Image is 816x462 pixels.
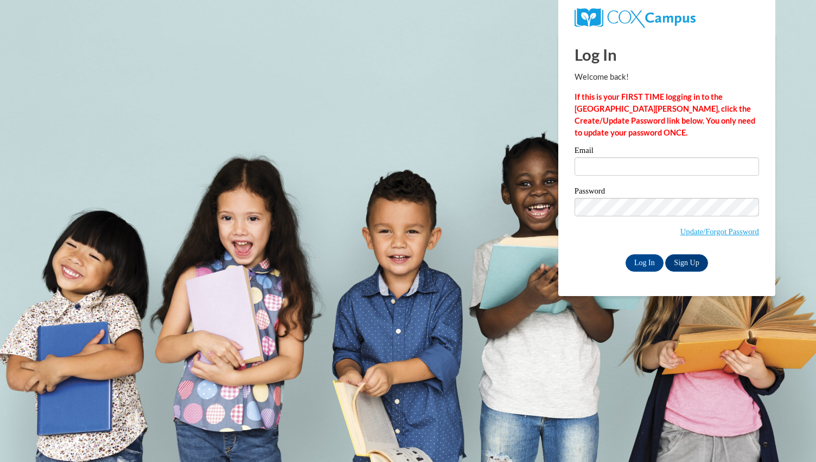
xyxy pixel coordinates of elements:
h1: Log In [575,43,759,66]
img: COX Campus [575,8,696,28]
a: Update/Forgot Password [680,227,759,236]
p: Welcome back! [575,71,759,83]
input: Log In [626,254,664,272]
label: Password [575,187,759,198]
label: Email [575,146,759,157]
a: COX Campus [575,12,696,22]
a: Sign Up [665,254,707,272]
strong: If this is your FIRST TIME logging in to the [GEOGRAPHIC_DATA][PERSON_NAME], click the Create/Upd... [575,92,755,137]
